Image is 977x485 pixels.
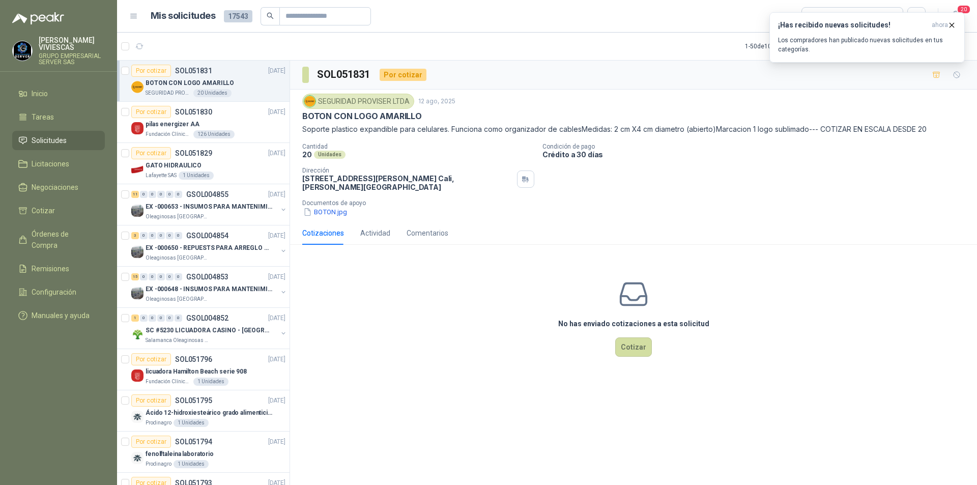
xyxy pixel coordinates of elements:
div: 0 [166,232,174,239]
div: Por cotizar [380,69,426,81]
p: Prodinagro [146,419,171,427]
div: 20 Unidades [193,89,232,97]
a: Inicio [12,84,105,103]
a: Por cotizarSOL051796[DATE] Company Logolicuadora Hamilton Beach serie 908Fundación Clínica Shaio1... [117,349,290,390]
p: Oleaginosas [GEOGRAPHIC_DATA][PERSON_NAME] [146,295,210,303]
span: Inicio [32,88,48,99]
img: Company Logo [131,369,143,382]
div: 0 [140,191,148,198]
a: 1 0 0 0 0 0 GSOL004852[DATE] Company LogoSC #5230 LICUADORA CASINO - [GEOGRAPHIC_DATA]Salamanca O... [131,312,288,345]
div: 0 [149,315,156,322]
p: pilas energizer AA [146,120,199,129]
p: 12 ago, 2025 [418,97,455,106]
p: [DATE] [268,107,285,117]
img: Company Logo [131,287,143,299]
div: 0 [149,191,156,198]
span: search [267,12,274,19]
a: 3 0 0 0 0 0 GSOL004854[DATE] Company LogoEX -000650 - REPUESTS PARA ARREGLO BOMBA DE PLANTAOleagi... [131,230,288,262]
span: Órdenes de Compra [32,229,95,251]
div: Comentarios [407,227,448,239]
a: Por cotizarSOL051794[DATE] Company Logofenolftaleina laboratorioProdinagro1 Unidades [117,432,290,473]
p: Oleaginosas [GEOGRAPHIC_DATA][PERSON_NAME] [146,213,210,221]
a: Tareas [12,107,105,127]
a: Órdenes de Compra [12,224,105,255]
p: [DATE] [268,355,285,364]
p: Ácido 12-hidroxiesteárico grado alimenticio por kg [146,408,272,418]
span: Solicitudes [32,135,67,146]
p: GATO HIDRAULICO [146,161,202,170]
img: Company Logo [131,452,143,464]
p: GRUPO EMPRESARIAL SERVER SAS [39,53,105,65]
img: Company Logo [131,122,143,134]
a: Configuración [12,282,105,302]
p: [DATE] [268,190,285,199]
p: [DATE] [268,396,285,406]
a: Remisiones [12,259,105,278]
p: SOL051829 [175,150,212,157]
div: 0 [149,232,156,239]
img: Company Logo [304,96,315,107]
span: Cotizar [32,205,55,216]
div: Por cotizar [131,394,171,407]
div: Por cotizar [131,147,171,159]
a: Solicitudes [12,131,105,150]
p: Crédito a 30 días [542,150,973,159]
div: SEGURIDAD PROVISER LTDA [302,94,414,109]
div: 126 Unidades [193,130,235,138]
p: Fundación Clínica Shaio [146,378,191,386]
h3: No has enviado cotizaciones a esta solicitud [558,318,709,329]
div: Cotizaciones [302,227,344,239]
p: Lafayette SAS [146,172,177,180]
div: 1 [131,315,139,322]
p: EX -000653 - INSUMOS PARA MANTENIMIENTO A CADENAS [146,202,272,212]
p: Prodinagro [146,460,171,468]
div: Por cotizar [131,106,171,118]
a: 11 0 0 0 0 0 GSOL004855[DATE] Company LogoEX -000653 - INSUMOS PARA MANTENIMIENTO A CADENASOleagi... [131,188,288,221]
p: [DATE] [268,66,285,76]
div: 0 [140,273,148,280]
span: Tareas [32,111,54,123]
a: Licitaciones [12,154,105,174]
p: SOL051795 [175,397,212,404]
p: Los compradores han publicado nuevas solicitudes en tus categorías. [778,36,956,54]
div: 0 [175,191,182,198]
span: Configuración [32,287,76,298]
div: 0 [157,232,165,239]
p: [DATE] [268,272,285,282]
div: 0 [157,191,165,198]
p: [DATE] [268,231,285,241]
div: 0 [166,191,174,198]
p: SC #5230 LICUADORA CASINO - [GEOGRAPHIC_DATA] [146,326,272,335]
a: Cotizar [12,201,105,220]
img: Logo peakr [12,12,64,24]
p: Fundación Clínica Shaio [146,130,191,138]
p: BOTON CON LOGO AMARILLO [302,111,422,122]
span: ahora [932,21,948,30]
p: [DATE] [268,313,285,323]
img: Company Logo [13,41,32,61]
p: [DATE] [268,437,285,447]
div: 1 Unidades [174,460,209,468]
p: Soporte plastico expandible para celulares. Funciona como organizador de cablesMedidas: 2 cm X4 c... [302,124,965,135]
div: 0 [166,315,174,322]
p: [DATE] [268,149,285,158]
p: Dirección [302,167,513,174]
p: SOL051796 [175,356,212,363]
p: licuadora Hamilton Beach serie 908 [146,367,247,377]
p: GSOL004855 [186,191,228,198]
div: 3 [131,232,139,239]
button: 20 [946,7,965,25]
p: SOL051830 [175,108,212,116]
p: GSOL004852 [186,315,228,322]
button: ¡Has recibido nuevas solicitudes!ahora Los compradores han publicado nuevas solicitudes en tus ca... [769,12,965,63]
div: 1 Unidades [174,419,209,427]
div: 1 Unidades [179,172,214,180]
a: Por cotizarSOL051829[DATE] Company LogoGATO HIDRAULICOLafayette SAS1 Unidades [117,143,290,184]
div: Por cotizar [131,436,171,448]
h1: Mis solicitudes [151,9,216,23]
span: Manuales y ayuda [32,310,90,321]
p: Condición de pago [542,143,973,150]
div: 0 [140,232,148,239]
button: Cotizar [615,337,652,357]
img: Company Logo [131,81,143,93]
